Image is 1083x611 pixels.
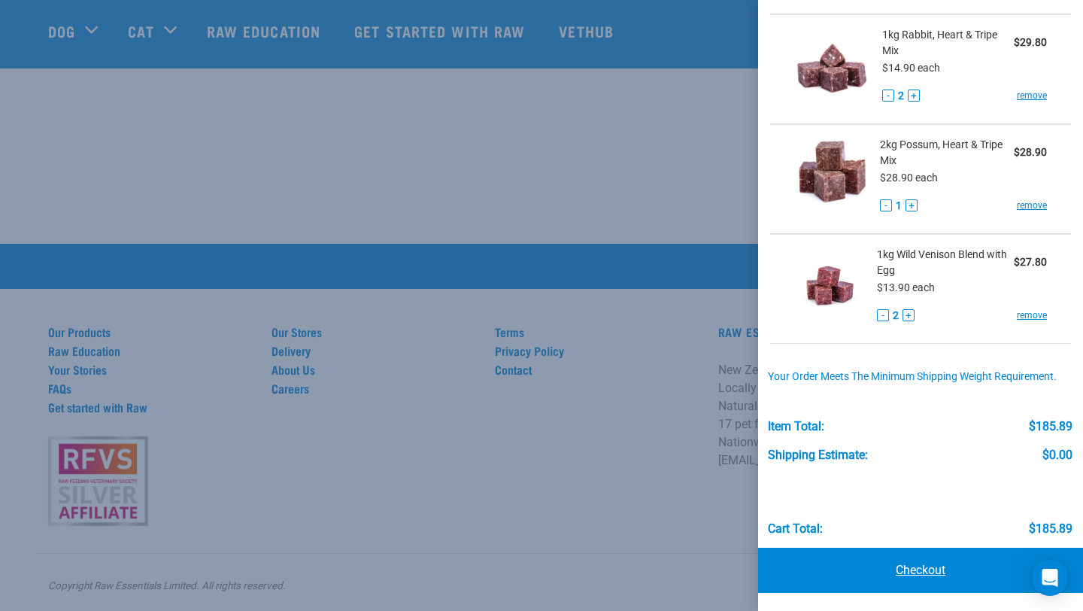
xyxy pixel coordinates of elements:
span: 1kg Rabbit, Heart & Tripe Mix [882,27,1014,59]
span: 2kg Possum, Heart & Tripe Mix [880,137,1014,169]
span: 1kg Wild Venison Blend with Egg [877,247,1014,278]
div: Your order meets the minimum shipping weight requirement. [769,371,1073,383]
div: $185.89 [1029,420,1072,433]
div: $0.00 [1042,448,1072,462]
a: remove [1017,309,1047,322]
a: Checkout [758,548,1083,593]
img: Wild Venison Blend with Egg [794,247,866,324]
span: 2 [893,308,899,324]
strong: $28.90 [1014,146,1047,158]
span: $28.90 each [880,172,938,184]
div: Open Intercom Messenger [1032,560,1068,596]
div: Cart total: [769,522,824,536]
span: $13.90 each [877,281,935,293]
span: 1 [896,198,902,214]
button: + [906,199,918,211]
div: Shipping Estimate: [769,448,869,462]
a: remove [1017,89,1047,102]
strong: $29.80 [1014,36,1047,48]
span: 2 [898,88,904,104]
img: Rabbit, Heart & Tripe Mix [794,27,871,105]
div: Item Total: [769,420,825,433]
button: + [902,309,915,321]
div: $185.89 [1029,522,1072,536]
button: - [880,199,892,211]
img: Possum, Heart & Tripe Mix [794,137,869,214]
button: - [882,90,894,102]
span: $14.90 each [882,62,940,74]
a: remove [1017,199,1047,212]
button: + [908,90,920,102]
strong: $27.80 [1014,256,1047,268]
button: - [877,309,889,321]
